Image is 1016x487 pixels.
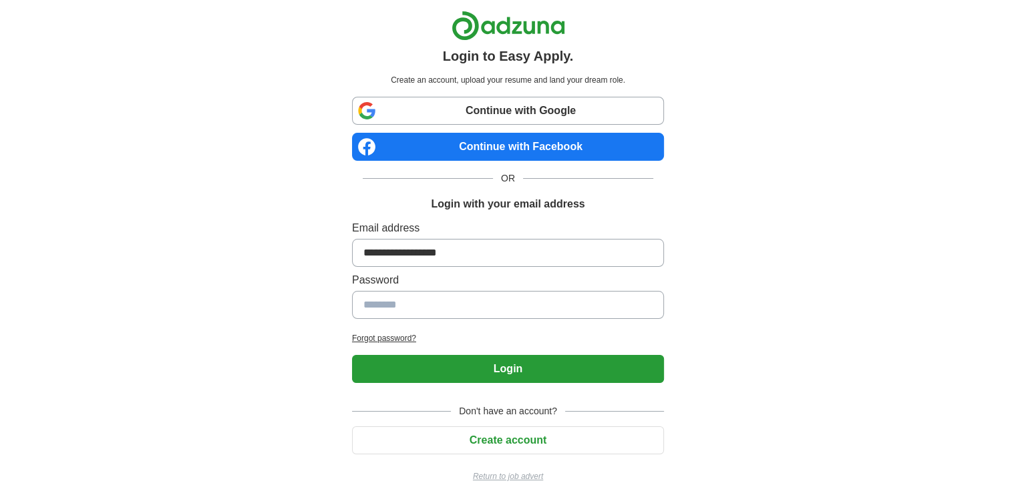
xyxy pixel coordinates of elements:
[352,355,664,383] button: Login
[493,171,523,185] span: OR
[352,220,664,236] label: Email address
[452,11,565,41] img: Adzuna logo
[352,272,664,288] label: Password
[451,404,565,418] span: Don't have an account?
[352,332,664,344] a: Forgot password?
[352,133,664,161] a: Continue with Facebook
[355,74,661,86] p: Create an account, upload your resume and land your dream role.
[352,470,664,482] a: Return to job advert
[352,97,664,125] a: Continue with Google
[443,46,574,66] h1: Login to Easy Apply.
[352,434,664,446] a: Create account
[431,196,584,212] h1: Login with your email address
[352,426,664,454] button: Create account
